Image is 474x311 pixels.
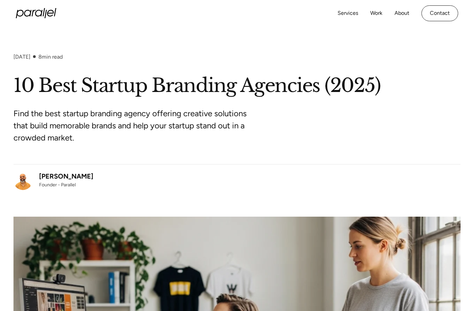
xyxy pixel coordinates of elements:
a: About [394,8,409,18]
a: Services [338,8,358,18]
a: home [16,8,56,18]
div: [DATE] [13,54,30,60]
div: [PERSON_NAME] [39,171,93,181]
img: Robin Dhanwani [13,171,32,190]
div: min read [38,54,63,60]
span: 8 [38,54,42,60]
p: Find the best startup branding agency offering creative solutions that build memorable brands and... [13,107,266,144]
a: [PERSON_NAME]Founder - Parallel [13,171,93,190]
a: Contact [421,5,458,21]
div: Founder - Parallel [39,181,93,188]
a: Work [370,8,382,18]
h1: 10 Best Startup Branding Agencies (2025) [13,73,461,98]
